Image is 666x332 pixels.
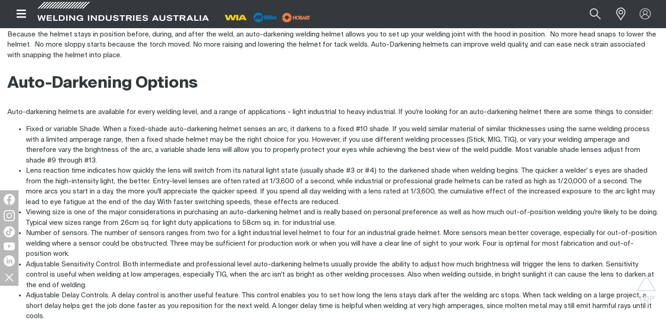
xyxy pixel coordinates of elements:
[26,166,659,207] li: Lens reaction time indicates how quickly the lens will switch from its natural light state (usual...
[26,290,659,322] li: Adjustable Delay Controls. A delay control is another useful feature. This control enables you to...
[636,274,657,295] button: Scroll to top
[4,210,15,221] img: Instagram
[4,242,15,250] img: YouTube
[26,260,659,291] li: Adjustable Sensitivity Control. Both intermediate and professional level auto-darkening helmets u...
[568,4,611,24] input: Product name or item number...
[7,107,659,118] p: Auto-darkening helmets are available for every welding level, and a range of applications - light...
[7,30,659,61] p: Because the helmet stays in position before, during, and after the weld, an auto-darkening weldin...
[4,226,15,237] img: TikTok
[4,194,15,205] img: Facebook
[26,124,659,166] li: Fixed or variable Shade. When a fixed-shade auto-darkening helmet senses an arc, it darkens to a ...
[26,228,659,260] li: Number of sensors. The number of sensors ranges from two for a light industrial level helmet to f...
[580,4,611,24] button: Search products
[279,14,313,21] a: miller
[26,207,659,228] li: Viewing size is one of the major considerations in purchasing an auto-darkening helmet and is rea...
[4,255,15,266] img: LinkedIn
[1,269,17,285] img: hide socials
[279,11,313,24] img: miller
[7,73,659,94] h2: Auto-Darkening Options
